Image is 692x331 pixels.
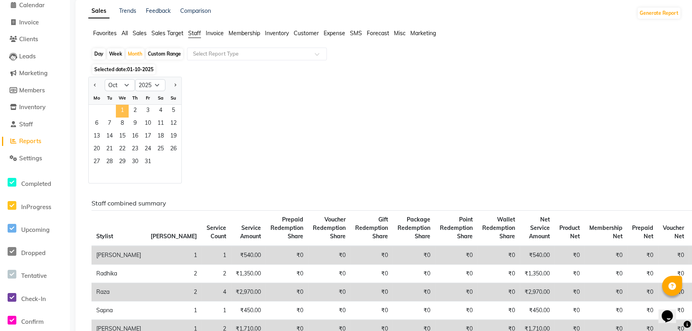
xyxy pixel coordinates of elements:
[202,301,231,320] td: 1
[103,130,116,143] div: Tuesday, October 14, 2025
[167,143,180,156] span: 26
[520,265,555,283] td: ₹1,350.00
[90,156,103,169] div: Monday, October 27, 2025
[435,246,477,265] td: ₹0
[141,118,154,130] div: Friday, October 10, 2025
[126,48,144,60] div: Month
[154,130,167,143] span: 18
[91,265,146,283] td: Radhika
[2,18,68,27] a: Invoice
[90,143,103,156] span: 20
[231,301,266,320] td: ₹450.00
[229,30,260,37] span: Membership
[167,118,180,130] div: Sunday, October 12, 2025
[116,105,129,118] span: 1
[116,130,129,143] div: Wednesday, October 15, 2025
[520,283,555,301] td: ₹2,970.00
[133,30,147,37] span: Sales
[129,143,141,156] div: Thursday, October 23, 2025
[520,246,555,265] td: ₹540.00
[103,156,116,169] div: Tuesday, October 28, 2025
[141,156,154,169] div: Friday, October 31, 2025
[129,92,141,104] div: Th
[96,233,113,240] span: Stylist
[121,30,128,37] span: All
[151,30,183,37] span: Sales Target
[585,246,627,265] td: ₹0
[92,48,105,60] div: Day
[231,265,266,283] td: ₹1,350.00
[240,224,261,240] span: Service Amount
[350,265,393,283] td: ₹0
[92,79,98,92] button: Previous month
[410,30,436,37] span: Marketing
[91,246,146,265] td: [PERSON_NAME]
[19,1,45,9] span: Calendar
[308,301,350,320] td: ₹0
[270,216,303,240] span: Prepaid Redemption Share
[21,295,46,303] span: Check-In
[231,246,266,265] td: ₹540.00
[308,246,350,265] td: ₹0
[129,156,141,169] span: 30
[2,52,68,61] a: Leads
[129,118,141,130] div: Thursday, October 9, 2025
[393,301,435,320] td: ₹0
[103,118,116,130] div: Tuesday, October 7, 2025
[394,30,406,37] span: Misc
[129,156,141,169] div: Thursday, October 30, 2025
[90,92,103,104] div: Mo
[21,318,44,325] span: Confirm
[167,118,180,130] span: 12
[116,156,129,169] div: Wednesday, October 29, 2025
[129,143,141,156] span: 23
[105,79,135,91] select: Select month
[103,118,116,130] span: 7
[482,216,515,240] span: Wallet Redemption Share
[119,7,136,14] a: Trends
[266,265,308,283] td: ₹0
[154,118,167,130] span: 11
[477,301,520,320] td: ₹0
[141,92,154,104] div: Fr
[638,8,680,19] button: Generate Report
[19,154,42,162] span: Settings
[393,283,435,301] td: ₹0
[367,30,389,37] span: Forecast
[2,35,68,44] a: Clients
[520,301,555,320] td: ₹450.00
[103,92,116,104] div: Tu
[19,137,41,145] span: Reports
[90,118,103,130] div: Monday, October 6, 2025
[103,156,116,169] span: 28
[21,249,46,257] span: Dropped
[141,156,154,169] span: 31
[477,265,520,283] td: ₹0
[627,283,658,301] td: ₹0
[2,86,68,95] a: Members
[116,118,129,130] span: 8
[116,156,129,169] span: 29
[19,35,38,43] span: Clients
[90,143,103,156] div: Monday, October 20, 2025
[313,216,346,240] span: Voucher Redemption Share
[116,118,129,130] div: Wednesday, October 8, 2025
[350,283,393,301] td: ₹0
[107,48,124,60] div: Week
[308,265,350,283] td: ₹0
[435,301,477,320] td: ₹0
[266,301,308,320] td: ₹0
[154,118,167,130] div: Saturday, October 11, 2025
[19,120,33,128] span: Staff
[103,143,116,156] span: 21
[658,301,689,320] td: ₹0
[91,283,146,301] td: Raza
[355,216,388,240] span: Gift Redemption Share
[88,4,109,18] a: Sales
[585,265,627,283] td: ₹0
[91,199,675,207] h6: Staff combined summary
[103,130,116,143] span: 14
[154,130,167,143] div: Saturday, October 18, 2025
[585,283,627,301] td: ₹0
[21,203,51,211] span: InProgress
